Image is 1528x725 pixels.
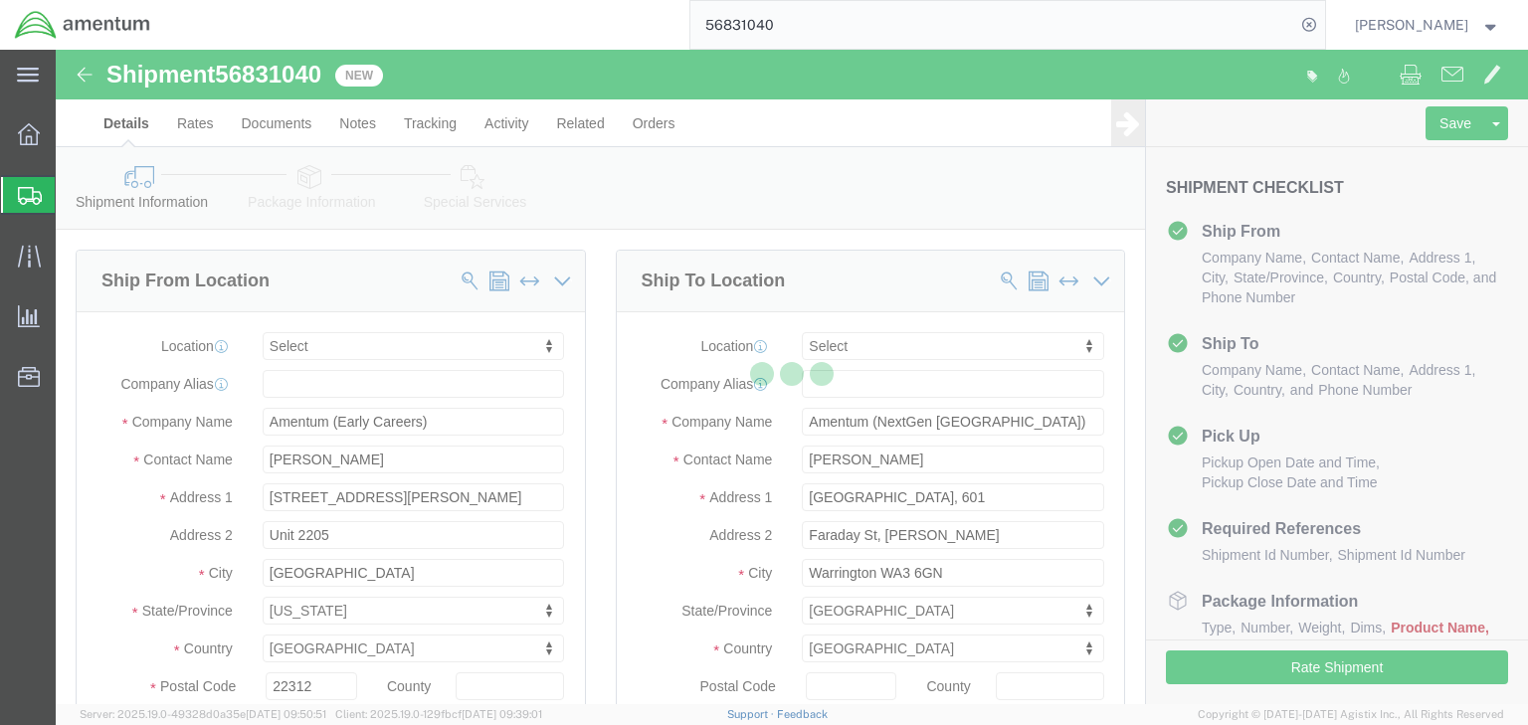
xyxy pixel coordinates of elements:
button: [PERSON_NAME] [1354,13,1501,37]
span: Chris Haes [1355,14,1468,36]
a: Feedback [777,708,828,720]
span: Copyright © [DATE]-[DATE] Agistix Inc., All Rights Reserved [1198,706,1504,723]
span: [DATE] 09:39:01 [462,708,542,720]
span: [DATE] 09:50:51 [246,708,326,720]
a: Support [727,708,777,720]
input: Search for shipment number, reference number [690,1,1295,49]
span: Server: 2025.19.0-49328d0a35e [80,708,326,720]
img: logo [14,10,151,40]
span: Client: 2025.19.0-129fbcf [335,708,542,720]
